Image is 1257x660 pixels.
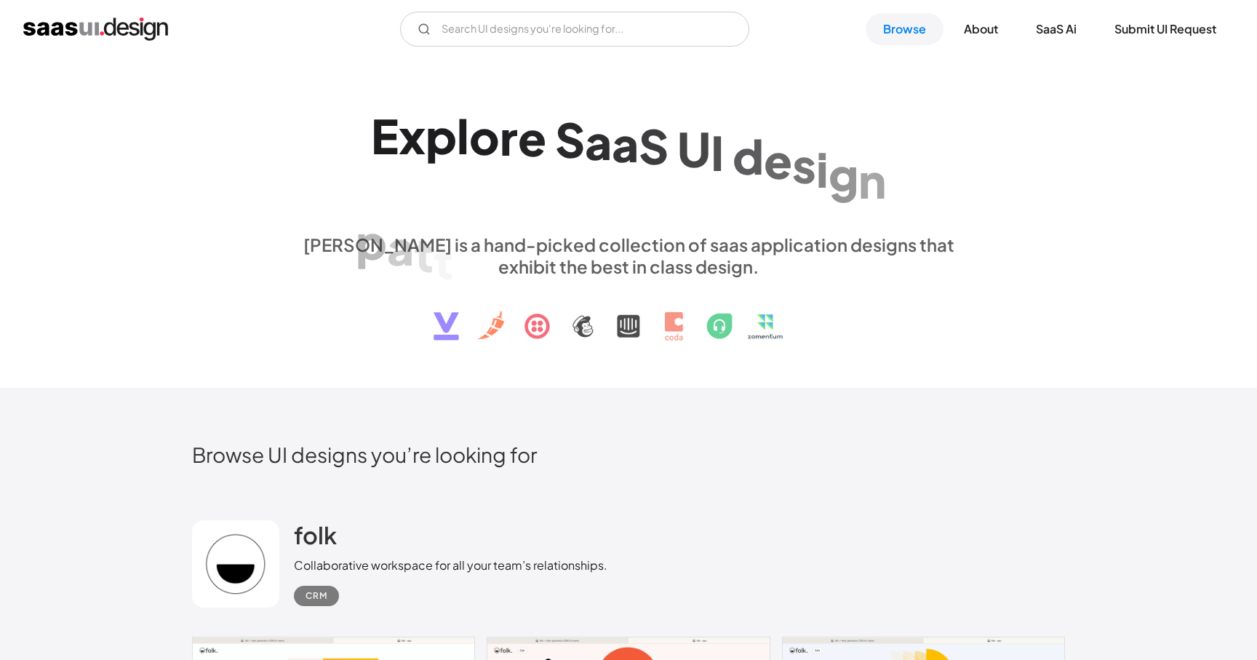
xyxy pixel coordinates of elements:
[733,127,764,183] div: d
[387,220,414,276] div: a
[858,151,886,207] div: n
[816,141,829,197] div: i
[829,146,858,202] div: g
[294,520,337,557] a: folk
[414,226,434,282] div: t
[792,136,816,192] div: s
[371,108,399,164] div: E
[555,111,585,167] div: S
[469,108,500,164] div: o
[294,234,963,277] div: [PERSON_NAME] is a hand-picked collection of saas application designs that exhibit the best in cl...
[946,13,1015,45] a: About
[434,233,453,289] div: t
[677,121,711,177] div: U
[612,115,639,171] div: a
[294,557,607,574] div: Collaborative workspace for all your team’s relationships.
[457,108,469,164] div: l
[400,12,749,47] input: Search UI designs you're looking for...
[1097,13,1234,45] a: Submit UI Request
[400,12,749,47] form: Email Form
[399,108,426,164] div: x
[585,113,612,169] div: a
[23,17,168,41] a: home
[711,124,724,180] div: I
[1018,13,1094,45] a: SaaS Ai
[866,13,943,45] a: Browse
[500,108,518,164] div: r
[518,110,546,166] div: e
[356,213,387,269] div: p
[294,520,337,549] h2: folk
[764,132,792,188] div: e
[294,108,963,220] h1: Explore SaaS UI design patterns & interactions.
[426,108,457,164] div: p
[192,442,1065,467] h2: Browse UI designs you’re looking for
[306,587,327,605] div: CRM
[408,277,849,353] img: text, icon, saas logo
[639,118,669,174] div: S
